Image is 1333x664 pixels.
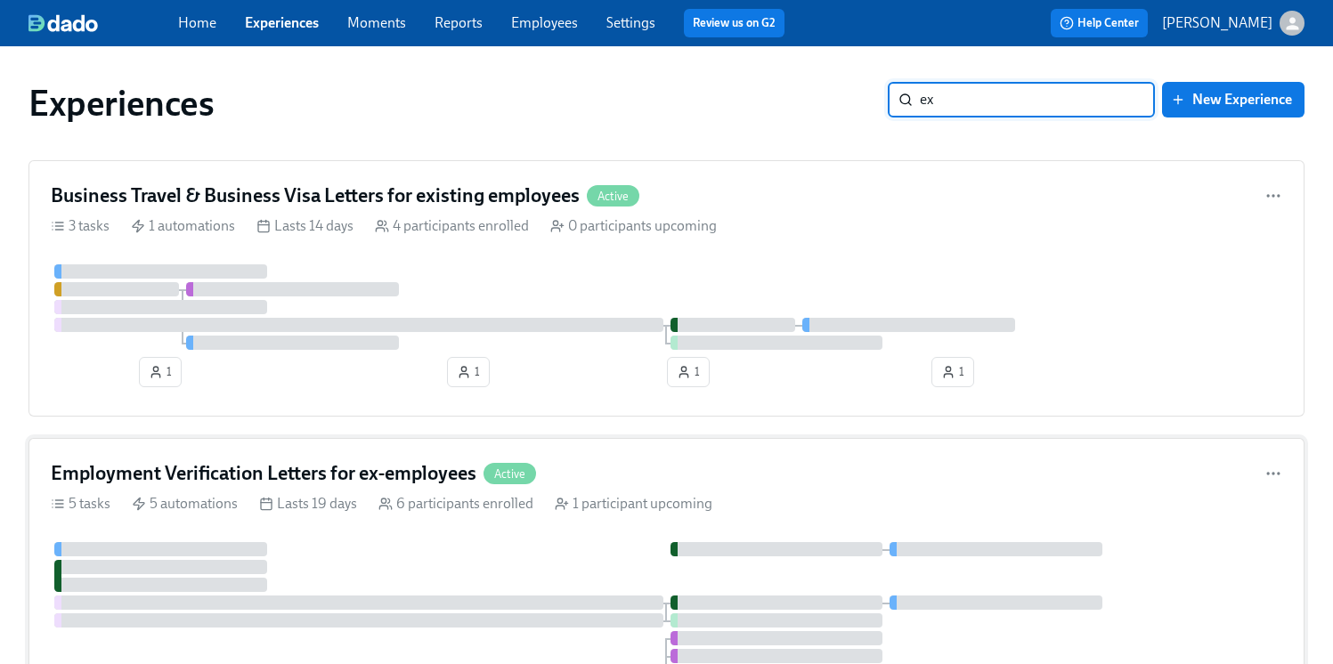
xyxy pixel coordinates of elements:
span: 1 [677,363,700,381]
span: 1 [457,363,480,381]
a: Employees [511,14,578,31]
h1: Experiences [28,82,215,125]
a: Review us on G2 [693,14,776,32]
button: 1 [931,357,974,387]
span: Active [484,467,536,481]
div: 3 tasks [51,216,110,236]
a: dado [28,14,178,32]
div: 0 participants upcoming [550,216,717,236]
button: Review us on G2 [684,9,784,37]
h4: Business Travel & Business Visa Letters for existing employees [51,182,580,209]
a: Moments [347,14,406,31]
button: [PERSON_NAME] [1162,11,1305,36]
span: Help Center [1060,14,1139,32]
p: [PERSON_NAME] [1162,13,1272,33]
a: Business Travel & Business Visa Letters for existing employeesActive3 tasks 1 automations Lasts 1... [28,160,1305,417]
div: 1 automations [131,216,235,236]
span: New Experience [1175,91,1292,109]
div: 5 tasks [51,494,110,514]
a: Reports [435,14,483,31]
div: 4 participants enrolled [375,216,529,236]
button: New Experience [1162,82,1305,117]
h4: Employment Verification Letters for ex-employees [51,460,476,487]
div: 5 automations [132,494,238,514]
a: Settings [606,14,655,31]
button: 1 [447,357,490,387]
a: Home [178,14,216,31]
input: Search by name [920,82,1155,117]
div: Lasts 19 days [259,494,357,514]
div: Lasts 14 days [256,216,354,236]
span: 1 [149,363,172,381]
span: Active [587,190,639,203]
button: 1 [139,357,182,387]
span: 1 [941,363,964,381]
div: 1 participant upcoming [555,494,712,514]
div: 6 participants enrolled [378,494,533,514]
button: 1 [667,357,710,387]
a: Experiences [245,14,319,31]
img: dado [28,14,98,32]
button: Help Center [1051,9,1148,37]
